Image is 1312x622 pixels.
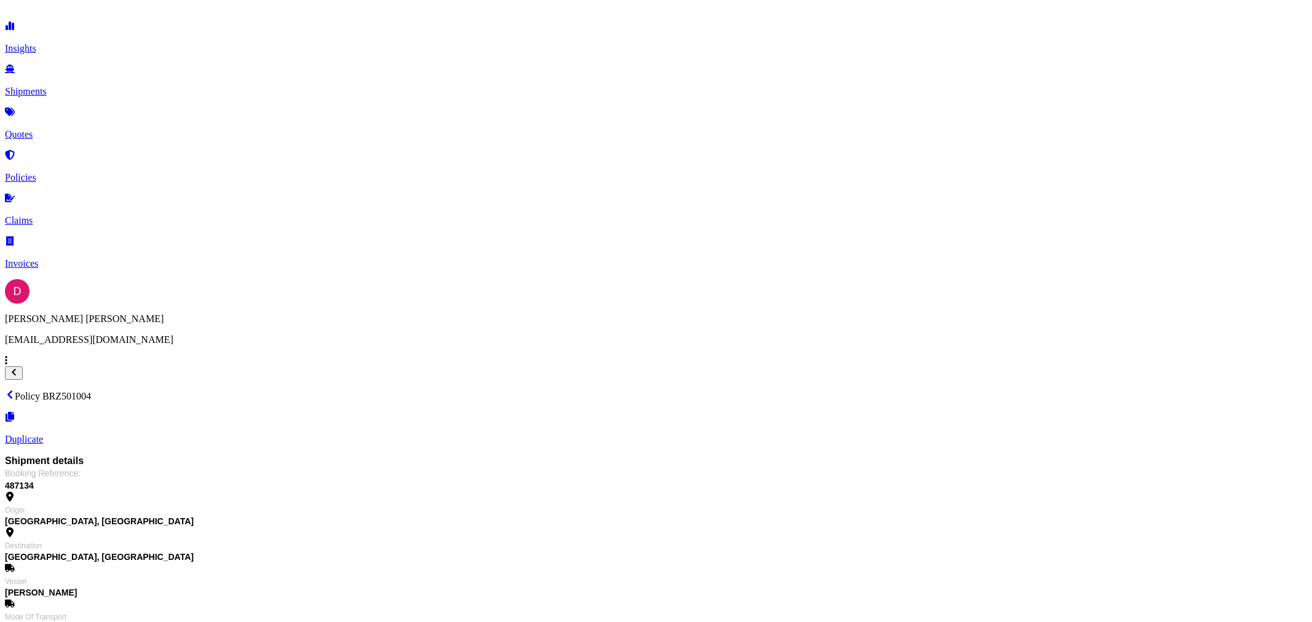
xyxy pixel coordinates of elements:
span: Vessel [5,577,26,586]
p: Insights [5,43,1307,54]
span: D [14,285,22,297]
p: [PERSON_NAME] [PERSON_NAME] [5,313,1307,325]
span: [GEOGRAPHIC_DATA], [GEOGRAPHIC_DATA] [5,551,194,563]
span: [GEOGRAPHIC_DATA], [GEOGRAPHIC_DATA] [5,515,194,527]
a: Policies [5,151,1307,183]
p: Shipments [5,86,1307,97]
a: Invoices [5,237,1307,269]
p: Policy BRZ501004 [5,390,1307,402]
span: Booking Reference : [5,467,81,479]
span: [PERSON_NAME] [5,586,77,599]
a: Duplicate [5,413,1307,445]
p: Duplicate [5,434,1307,445]
p: Quotes [5,129,1307,140]
span: Shipment details [5,455,1307,467]
a: Insights [5,22,1307,54]
a: Shipments [5,65,1307,97]
a: Quotes [5,108,1307,140]
span: 487134 [5,479,1307,492]
p: [EMAIL_ADDRESS][DOMAIN_NAME] [5,334,1307,345]
p: Invoices [5,258,1307,269]
a: Claims [5,194,1307,226]
span: Mode of Transport [5,612,66,622]
span: Origin [5,505,25,515]
p: Policies [5,172,1307,183]
p: Claims [5,215,1307,226]
span: Destination [5,541,42,551]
